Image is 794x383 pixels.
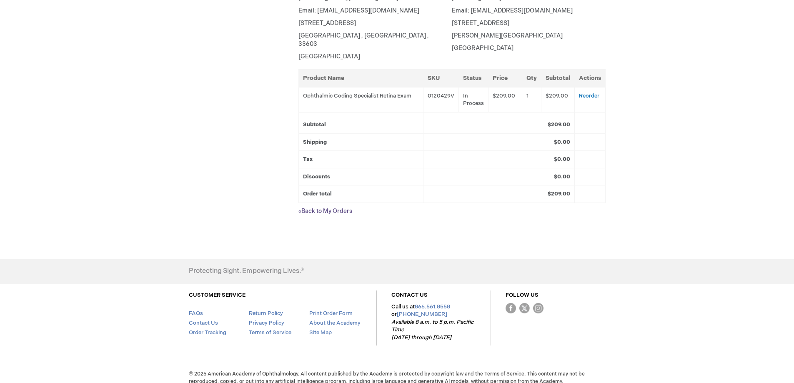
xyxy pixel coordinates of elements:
a: About the Academy [309,320,361,326]
img: instagram [533,303,544,313]
th: Status [459,69,488,87]
span: [GEOGRAPHIC_DATA] , [GEOGRAPHIC_DATA] , 33603 [298,32,429,48]
a: CONTACT US [391,292,428,298]
small: « [298,208,301,215]
strong: $209.00 [548,121,570,128]
span: [GEOGRAPHIC_DATA] [298,53,360,60]
td: 1 [522,87,541,112]
p: Call us at or [391,303,476,342]
h4: Protecting Sight. Empowering Lives.® [189,268,304,275]
img: Facebook [506,303,516,313]
strong: Discounts [303,173,330,180]
a: «Back to My Orders [298,208,352,215]
th: Subtotal [541,69,574,87]
a: 866.561.8558 [415,303,450,310]
td: In Process [459,87,488,112]
td: $209.00 [541,87,574,112]
a: FAQs [189,310,203,317]
span: [GEOGRAPHIC_DATA] [452,45,513,52]
strong: $209.00 [548,190,570,197]
strong: Shipping [303,139,327,145]
a: Contact Us [189,320,218,326]
a: CUSTOMER SERVICE [189,292,245,298]
th: Price [488,69,522,87]
span: Email: [EMAIL_ADDRESS][DOMAIN_NAME] [298,7,419,14]
span: [PERSON_NAME][GEOGRAPHIC_DATA] [452,32,563,39]
td: Ophthalmic Coding Specialist Retina Exam [298,87,423,112]
span: [STREET_ADDRESS] [298,20,356,27]
a: Site Map [309,329,332,336]
strong: $0.00 [554,139,570,145]
a: Return Policy [249,310,283,317]
td: $209.00 [488,87,522,112]
a: Reorder [579,93,599,99]
th: Product Name [298,69,423,87]
img: Twitter [519,303,530,313]
a: Print Order Form [309,310,353,317]
span: Email: [EMAIL_ADDRESS][DOMAIN_NAME] [452,7,573,14]
a: [PHONE_NUMBER] [397,311,447,318]
strong: Subtotal [303,121,326,128]
strong: $0.00 [554,156,570,163]
em: Available 8 a.m. to 5 p.m. Pacific Time [DATE] through [DATE] [391,319,473,341]
strong: Order total [303,190,332,197]
th: SKU [423,69,459,87]
a: Order Tracking [189,329,226,336]
span: [STREET_ADDRESS] [452,20,509,27]
th: Actions [574,69,605,87]
a: Terms of Service [249,329,291,336]
th: Qty [522,69,541,87]
a: FOLLOW US [506,292,539,298]
a: Privacy Policy [249,320,284,326]
strong: $0.00 [554,173,570,180]
td: 0120429V [423,87,459,112]
strong: Tax [303,156,313,163]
